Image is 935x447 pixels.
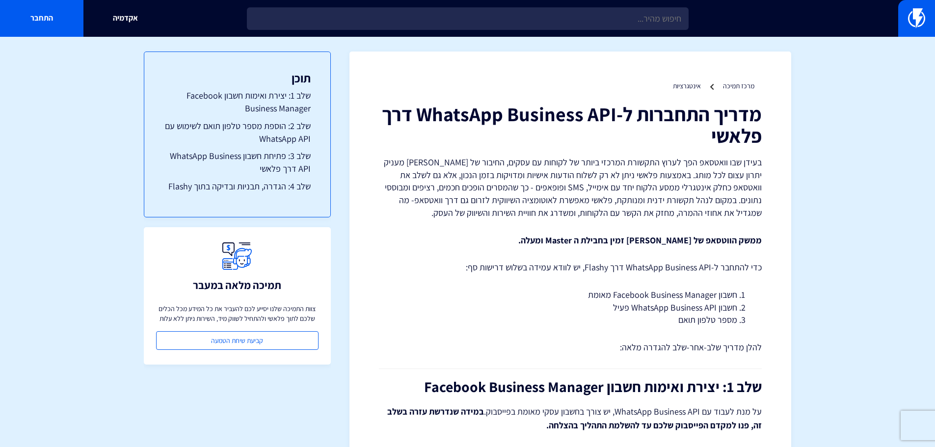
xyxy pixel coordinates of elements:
[723,81,754,90] a: מרכז תמיכה
[156,304,319,323] p: צוות התמיכה שלנו יסייע לכם להעביר את כל המידע מכל הכלים שלכם לתוך פלאשי ולהתחיל לשווק מיד, השירות...
[164,120,311,145] a: שלב 2: הוספת מספר טלפון תואם לשימוש עם WhatsApp API
[387,406,762,431] strong: במידה שנדרשת עזרה בשלב זה, פנו למקדם הפייסבוק שלכם עד להשלמת התהליך בהצלחה.
[156,331,319,350] a: קביעת שיחת הטמעה
[164,150,311,175] a: שלב 3: פתיחת חשבון WhatsApp Business API דרך פלאשי
[379,156,762,219] p: בעידן שבו וואטסאפ הפך לערוץ התקשורת המרכזי ביותר של לקוחות עם עסקים, החיבור של [PERSON_NAME] מעני...
[518,235,762,246] strong: ממשק הווטסאפ של [PERSON_NAME] זמין בחבילת ה Master ומעלה.
[164,89,311,114] a: שלב 1: יצירת ואימות חשבון Facebook Business Manager
[247,7,689,30] input: חיפוש מהיר...
[379,261,762,274] p: כדי להתחבר ל-WhatsApp Business API דרך Flashy, יש לוודא עמידה בשלוש דרישות סף:
[403,314,737,326] li: מספר טלפון תואם
[673,81,701,90] a: אינטגרציות
[379,341,762,354] p: להלן מדריך שלב-אחר-שלב להגדרה מלאה:
[164,180,311,193] a: שלב 4: הגדרה, תבניות ובדיקה בתוך Flashy
[403,301,737,314] li: חשבון WhatsApp Business API פעיל
[379,103,762,146] h1: מדריך התחברות ל-WhatsApp Business API דרך פלאשי
[379,405,762,432] p: על מנת לעבוד עם WhatsApp Business API, יש צורך בחשבון עסקי מאומת בפייסבוק.
[403,289,737,301] li: חשבון Facebook Business Manager מאומת
[379,379,762,395] h2: שלב 1: יצירת ואימות חשבון Facebook Business Manager
[193,279,281,291] h3: תמיכה מלאה במעבר
[164,72,311,84] h3: תוכן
